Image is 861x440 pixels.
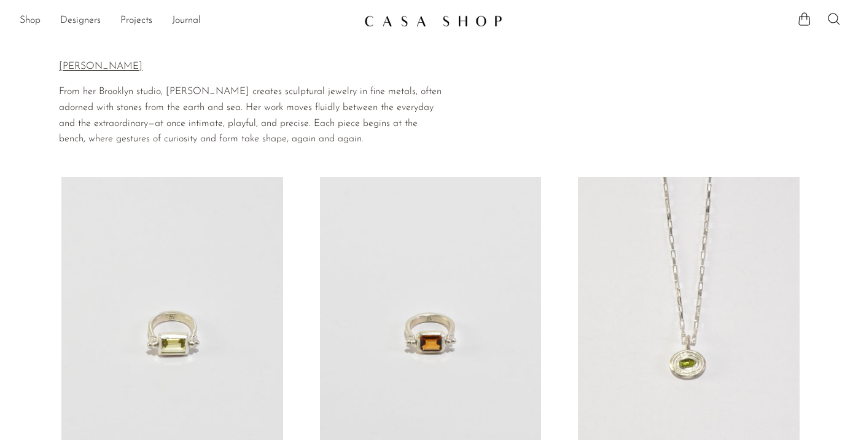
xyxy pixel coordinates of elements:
a: Designers [60,13,101,29]
a: Projects [120,13,152,29]
a: Shop [20,13,41,29]
p: From her Brooklyn studio, [PERSON_NAME] creates sculptural jewelry in fine metals, often adorned ... [59,84,446,147]
ul: NEW HEADER MENU [20,10,354,31]
a: Journal [172,13,201,29]
p: [PERSON_NAME] [59,59,446,75]
nav: Desktop navigation [20,10,354,31]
